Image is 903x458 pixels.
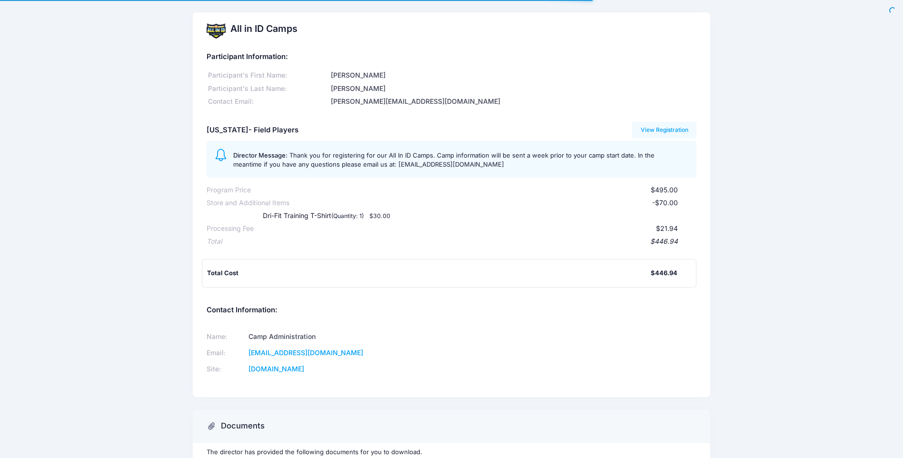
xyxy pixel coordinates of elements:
div: Participant's Last Name: [207,84,329,94]
div: -$70.00 [289,198,678,208]
div: Participant's First Name: [207,70,329,80]
div: Store and Additional Items [207,198,289,208]
div: Dri-Fit Training T-Shirt [244,211,535,221]
td: Site: [207,361,245,377]
h3: Documents [221,421,265,431]
span: $495.00 [651,186,678,194]
div: Contact Email: [207,97,329,107]
div: [PERSON_NAME][EMAIL_ADDRESS][DOMAIN_NAME] [329,97,696,107]
a: [DOMAIN_NAME] [248,365,304,373]
small: (Quantity: 1) [331,212,364,219]
div: $446.94 [651,269,677,278]
a: View Registration [632,122,696,138]
span: Director Message: [233,151,288,159]
div: Processing Fee [207,224,254,234]
p: The director has provided the following documents for you to download. [207,448,696,457]
div: $21.94 [254,224,678,234]
div: Total [207,237,222,247]
h5: Participant Information: [207,53,696,61]
h5: [US_STATE]- Field Players [207,126,298,135]
td: Camp Administration [246,329,439,345]
div: [PERSON_NAME] [329,70,696,80]
td: Name: [207,329,245,345]
div: Program Price [207,185,251,195]
a: [EMAIL_ADDRESS][DOMAIN_NAME] [248,348,363,357]
small: $30.00 [369,212,390,219]
td: Email: [207,345,245,361]
h5: Contact Information: [207,306,696,315]
div: $446.94 [222,237,678,247]
div: [PERSON_NAME] [329,84,696,94]
span: Thank you for registering for our All In ID Camps. Camp information will be sent a week prior to ... [233,151,655,169]
h2: All in ID Camps [230,23,298,34]
div: Total Cost [207,269,651,278]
